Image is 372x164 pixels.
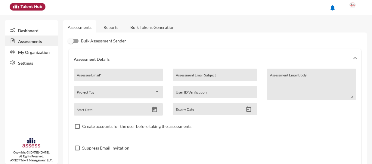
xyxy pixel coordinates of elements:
a: Settings [5,57,58,68]
span: Bulk Assessment Sender [81,37,126,45]
a: Assessments [68,25,91,30]
a: Assessments [5,36,58,46]
mat-expansion-panel-header: Assessment Details [69,49,361,69]
a: Dashboard [5,25,58,36]
a: Bulk Tokens Generation [126,20,179,35]
span: Create accounts for the user before taking the assessments [82,123,191,130]
a: Reports [99,20,123,35]
button: Open calendar [243,106,254,113]
button: Open calendar [149,107,160,113]
p: Copyright © [DATE]-[DATE]. All Rights Reserved. ASSESS Talent Management, LLC. [5,150,58,162]
a: My Organization [5,46,58,57]
img: assesscompany-logo.png [22,138,41,149]
span: Suppress Email Invitation [82,144,129,152]
mat-icon: notifications [329,5,336,12]
mat-panel-title: Assessment Details [74,57,349,62]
